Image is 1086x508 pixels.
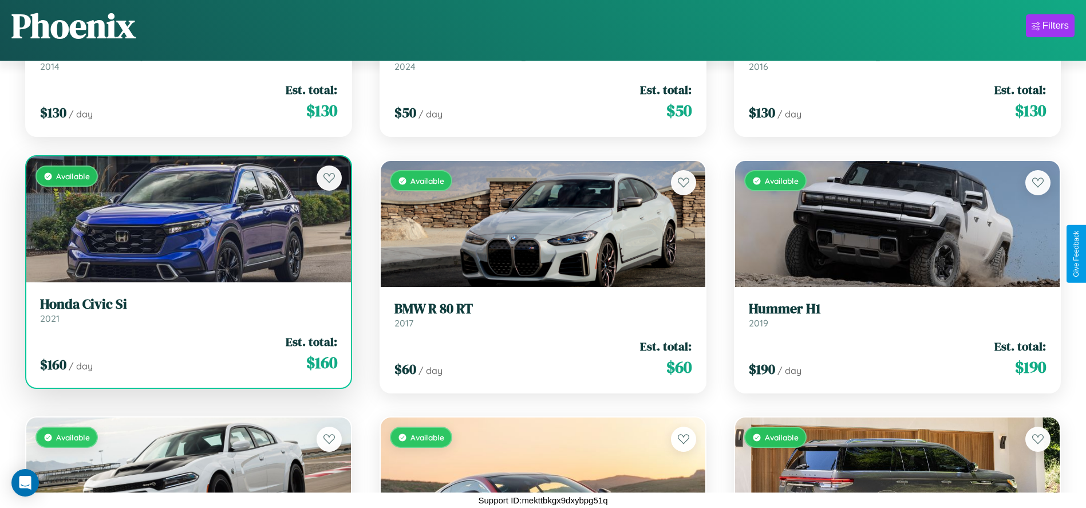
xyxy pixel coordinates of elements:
[479,493,608,508] p: Support ID: mekttbkgx9dxybpg51q
[749,61,768,72] span: 2016
[777,108,801,120] span: / day
[56,171,90,181] span: Available
[994,81,1046,98] span: Est. total:
[394,360,416,379] span: $ 60
[394,103,416,122] span: $ 50
[306,99,337,122] span: $ 130
[765,432,799,442] span: Available
[666,356,692,379] span: $ 60
[69,108,93,120] span: / day
[286,81,337,98] span: Est. total:
[410,176,444,186] span: Available
[40,313,60,324] span: 2021
[394,301,692,329] a: BMW R 80 RT2017
[69,360,93,372] span: / day
[394,301,692,317] h3: BMW R 80 RT
[1026,14,1075,37] button: Filters
[1015,99,1046,122] span: $ 130
[640,338,692,355] span: Est. total:
[1072,231,1080,277] div: Give Feedback
[666,99,692,122] span: $ 50
[640,81,692,98] span: Est. total:
[11,469,39,497] div: Open Intercom Messenger
[40,61,60,72] span: 2014
[40,355,66,374] span: $ 160
[394,61,416,72] span: 2024
[749,103,775,122] span: $ 130
[40,103,66,122] span: $ 130
[394,317,413,329] span: 2017
[56,432,90,442] span: Available
[306,351,337,374] span: $ 160
[40,296,337,324] a: Honda Civic Si2021
[749,360,775,379] span: $ 190
[749,301,1046,317] h3: Hummer H1
[11,2,136,49] h1: Phoenix
[418,108,443,120] span: / day
[777,365,801,376] span: / day
[749,301,1046,329] a: Hummer H12019
[410,432,444,442] span: Available
[418,365,443,376] span: / day
[765,176,799,186] span: Available
[994,338,1046,355] span: Est. total:
[40,296,337,313] h3: Honda Civic Si
[1042,20,1069,31] div: Filters
[749,317,768,329] span: 2019
[40,45,337,61] h3: Ferrari 308GTB Quattrovalvole
[286,333,337,350] span: Est. total:
[1015,356,1046,379] span: $ 190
